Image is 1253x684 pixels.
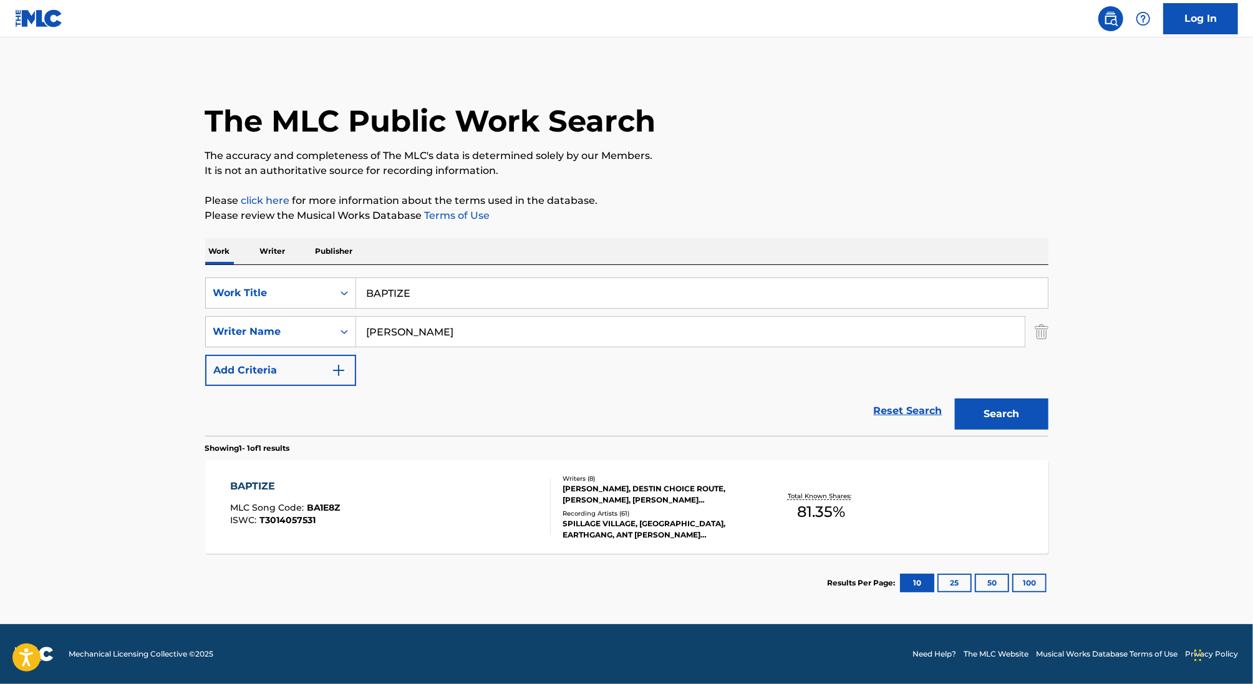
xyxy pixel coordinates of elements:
[563,509,751,518] div: Recording Artists ( 61 )
[312,238,357,264] p: Publisher
[1163,3,1238,34] a: Log In
[205,277,1048,436] form: Search Form
[241,195,290,206] a: click here
[230,502,307,513] span: MLC Song Code :
[213,324,326,339] div: Writer Name
[1098,6,1123,31] a: Public Search
[256,238,289,264] p: Writer
[230,514,259,526] span: ISWC :
[331,363,346,378] img: 9d2ae6d4665cec9f34b9.svg
[69,648,213,660] span: Mechanical Licensing Collective © 2025
[422,210,490,221] a: Terms of Use
[563,474,751,483] div: Writers ( 8 )
[205,148,1048,163] p: The accuracy and completeness of The MLC's data is determined solely by our Members.
[259,514,316,526] span: T3014057531
[205,238,234,264] p: Work
[205,193,1048,208] p: Please for more information about the terms used in the database.
[955,398,1048,430] button: Search
[563,483,751,506] div: [PERSON_NAME], DESTIN CHOICE ROUTE, [PERSON_NAME], [PERSON_NAME] [PERSON_NAME], [PERSON_NAME], [P...
[937,574,972,592] button: 25
[788,491,854,501] p: Total Known Shares:
[15,9,63,27] img: MLC Logo
[1194,637,1202,674] div: Drag
[205,460,1048,554] a: BAPTIZEMLC Song Code:BA1E8ZISWC:T3014057531Writers (8)[PERSON_NAME], DESTIN CHOICE ROUTE, [PERSON...
[15,647,54,662] img: logo
[1191,624,1253,684] iframe: Chat Widget
[563,518,751,541] div: SPILLAGE VILLAGE, [GEOGRAPHIC_DATA], EARTHGANG, ANT [PERSON_NAME][GEOGRAPHIC_DATA], HOLLYWOOD JB,...
[205,443,290,454] p: Showing 1 - 1 of 1 results
[1012,574,1047,592] button: 100
[307,502,340,513] span: BA1E8Z
[797,501,845,523] span: 81.35 %
[1035,316,1048,347] img: Delete Criterion
[205,102,656,140] h1: The MLC Public Work Search
[230,479,340,494] div: BAPTIZE
[205,208,1048,223] p: Please review the Musical Works Database
[912,648,956,660] a: Need Help?
[900,574,934,592] button: 10
[1185,648,1238,660] a: Privacy Policy
[205,355,356,386] button: Add Criteria
[975,574,1009,592] button: 50
[964,648,1028,660] a: The MLC Website
[1103,11,1118,26] img: search
[828,577,899,589] p: Results Per Page:
[868,397,949,425] a: Reset Search
[1036,648,1178,660] a: Musical Works Database Terms of Use
[213,286,326,301] div: Work Title
[1131,6,1156,31] div: Help
[205,163,1048,178] p: It is not an authoritative source for recording information.
[1136,11,1151,26] img: help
